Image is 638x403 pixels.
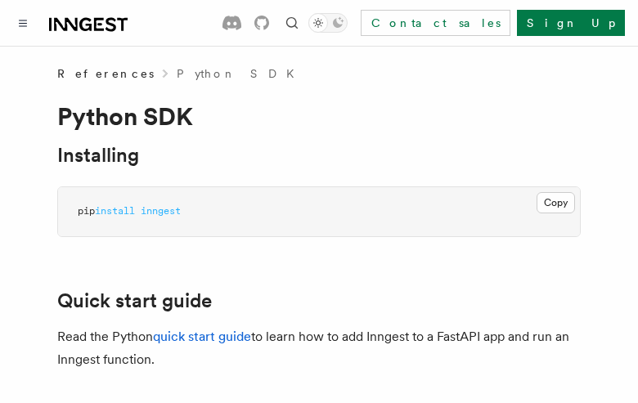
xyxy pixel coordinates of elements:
[308,13,348,33] button: Toggle dark mode
[78,205,95,217] span: pip
[57,65,154,82] span: References
[57,144,139,167] a: Installing
[13,13,33,33] button: Toggle navigation
[57,101,581,131] h1: Python SDK
[141,205,181,217] span: inngest
[57,289,212,312] a: Quick start guide
[537,192,575,213] button: Copy
[57,325,581,371] p: Read the Python to learn how to add Inngest to a FastAPI app and run an Inngest function.
[153,329,251,344] a: quick start guide
[95,205,135,217] span: install
[177,65,304,82] a: Python SDK
[361,10,510,36] a: Contact sales
[517,10,625,36] a: Sign Up
[282,13,302,33] button: Find something...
